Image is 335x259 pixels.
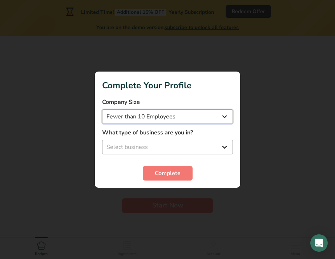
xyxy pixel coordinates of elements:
span: Complete [155,169,181,178]
label: Company Size [102,98,233,106]
button: Complete [143,166,193,181]
label: What type of business are you in? [102,128,233,137]
h1: Complete Your Profile [102,79,233,92]
div: Open Intercom Messenger [310,234,328,252]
